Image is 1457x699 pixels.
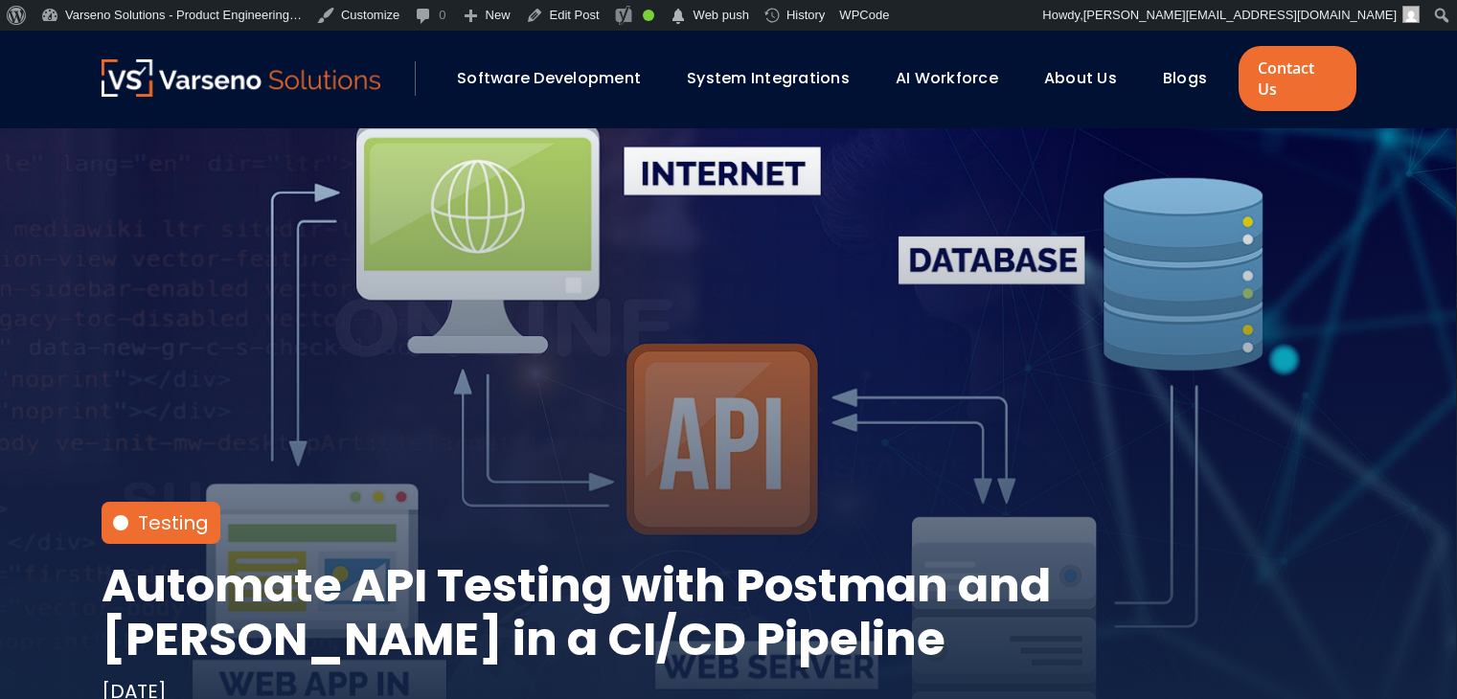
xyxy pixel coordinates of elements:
a: Testing [138,509,209,536]
div: Blogs [1153,62,1234,95]
div: AI Workforce [886,62,1025,95]
a: Varseno Solutions – Product Engineering & IT Services [102,59,381,98]
div: System Integrations [677,62,876,95]
a: Software Development [457,67,641,89]
span:  [669,3,688,30]
h1: Automate API Testing with Postman and [PERSON_NAME] in a CI/CD Pipeline [102,559,1356,666]
div: Good [643,10,654,21]
a: About Us [1044,67,1117,89]
img: Varseno Solutions – Product Engineering & IT Services [102,59,381,97]
span: [PERSON_NAME][EMAIL_ADDRESS][DOMAIN_NAME] [1083,8,1397,22]
a: System Integrations [687,67,850,89]
a: Contact Us [1239,46,1355,111]
div: Software Development [447,62,668,95]
a: AI Workforce [896,67,998,89]
div: About Us [1035,62,1144,95]
a: Blogs [1163,67,1207,89]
